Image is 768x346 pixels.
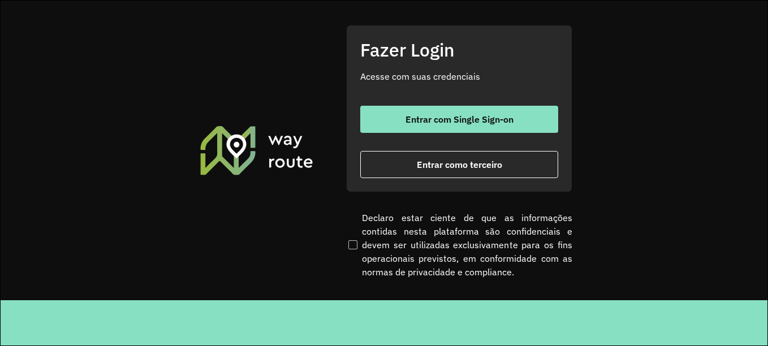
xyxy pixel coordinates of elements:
font: Entrar com Single Sign-on [405,114,514,125]
font: Entrar como terceiro [417,159,502,170]
button: button [360,106,558,133]
img: Roteirizador AmbevTech [199,124,315,176]
p: Acesse com suas credenciais [360,70,558,83]
button: button [360,151,558,178]
font: Declaro estar ciente de que as informações contidas nesta plataforma são confidenciais e devem se... [362,211,572,279]
h2: Fazer Login [360,39,558,60]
